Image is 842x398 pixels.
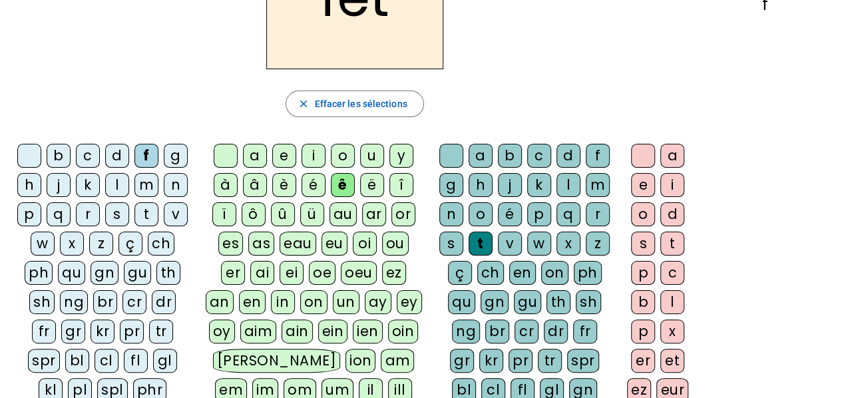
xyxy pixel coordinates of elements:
[389,173,413,197] div: î
[573,319,597,343] div: fr
[300,202,324,226] div: ü
[149,319,173,343] div: tr
[134,202,158,226] div: t
[546,290,570,314] div: th
[286,91,423,117] button: Effacer les sélections
[498,144,522,168] div: b
[556,202,580,226] div: q
[280,232,316,256] div: eau
[95,349,118,373] div: cl
[302,173,325,197] div: é
[660,144,684,168] div: a
[164,173,188,197] div: n
[345,349,376,373] div: ion
[538,349,562,373] div: tr
[527,173,551,197] div: k
[321,232,347,256] div: eu
[213,349,340,373] div: [PERSON_NAME]
[515,319,538,343] div: cr
[282,319,313,343] div: ain
[631,349,655,373] div: er
[362,202,386,226] div: ar
[60,290,88,314] div: ng
[105,173,129,197] div: l
[243,173,267,197] div: â
[331,173,355,197] div: ê
[498,202,522,226] div: é
[164,202,188,226] div: v
[469,232,493,256] div: t
[586,173,610,197] div: m
[382,261,406,285] div: ez
[91,261,118,285] div: gn
[105,144,129,168] div: d
[47,202,71,226] div: q
[365,290,391,314] div: ay
[439,202,463,226] div: n
[631,232,655,256] div: s
[105,202,129,226] div: s
[47,144,71,168] div: b
[124,349,148,373] div: fl
[93,290,117,314] div: br
[28,349,60,373] div: spr
[544,319,568,343] div: dr
[452,319,480,343] div: ng
[660,202,684,226] div: d
[76,144,100,168] div: c
[309,261,335,285] div: oe
[527,144,551,168] div: c
[91,319,114,343] div: kr
[631,319,655,343] div: p
[353,319,383,343] div: ien
[397,290,422,314] div: ey
[60,232,84,256] div: x
[134,144,158,168] div: f
[660,319,684,343] div: x
[509,349,532,373] div: pr
[240,319,277,343] div: aim
[314,96,407,112] span: Effacer les sélections
[31,232,55,256] div: w
[631,202,655,226] div: o
[586,202,610,226] div: r
[271,202,295,226] div: û
[389,144,413,168] div: y
[381,349,414,373] div: am
[469,173,493,197] div: h
[152,290,176,314] div: dr
[576,290,601,314] div: sh
[58,261,85,285] div: qu
[556,232,580,256] div: x
[509,261,536,285] div: en
[660,173,684,197] div: i
[29,290,55,314] div: sh
[586,232,610,256] div: z
[331,144,355,168] div: o
[329,202,357,226] div: au
[250,261,274,285] div: ai
[318,319,348,343] div: ein
[586,144,610,168] div: f
[481,290,509,314] div: gn
[124,261,151,285] div: gu
[498,232,522,256] div: v
[17,202,41,226] div: p
[242,202,266,226] div: ô
[485,319,509,343] div: br
[65,349,89,373] div: bl
[448,261,472,285] div: ç
[660,349,684,373] div: et
[448,290,475,314] div: qu
[574,261,602,285] div: ph
[76,173,100,197] div: k
[450,349,474,373] div: gr
[209,319,235,343] div: oy
[134,173,158,197] div: m
[272,144,296,168] div: e
[660,290,684,314] div: l
[631,290,655,314] div: b
[221,261,245,285] div: er
[239,290,266,314] div: en
[76,202,100,226] div: r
